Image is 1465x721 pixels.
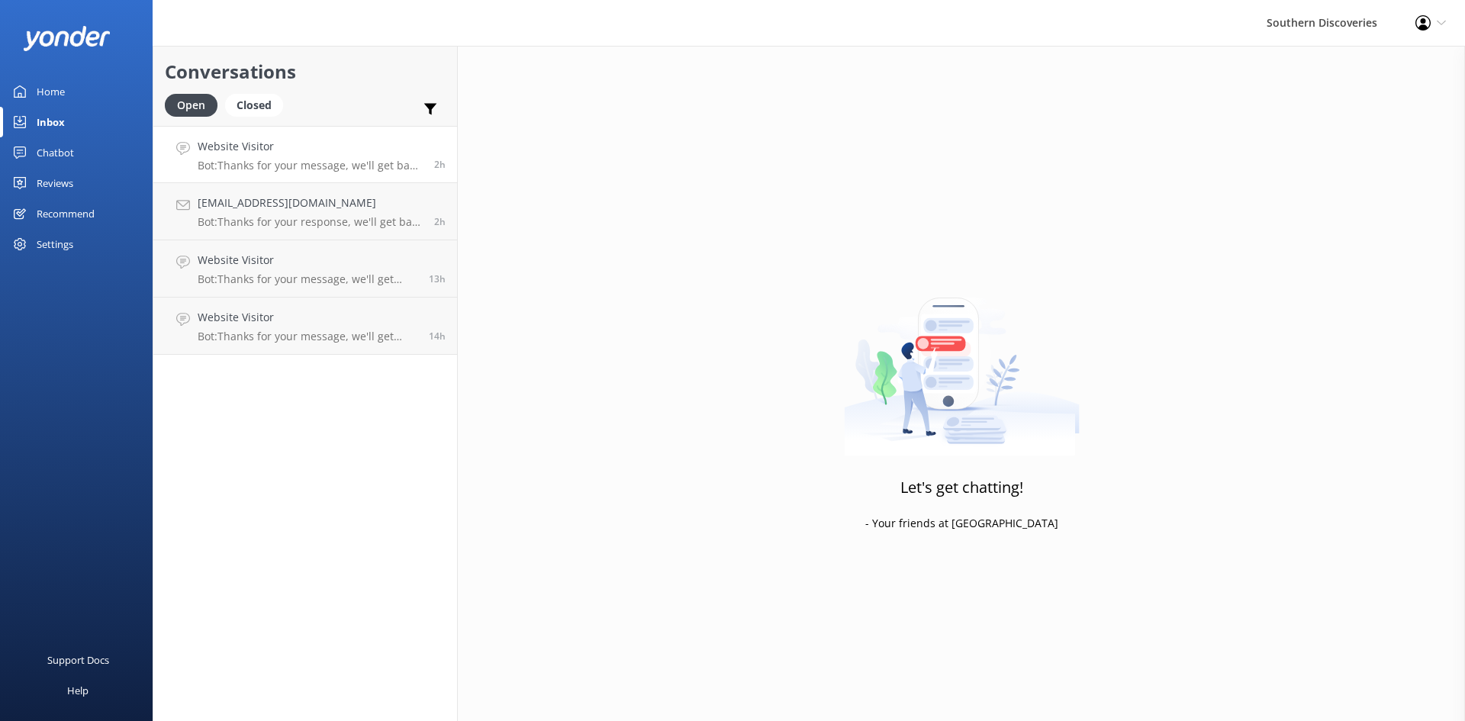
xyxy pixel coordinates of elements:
h4: Website Visitor [198,309,417,326]
a: Website VisitorBot:Thanks for your message, we'll get back to you as soon as we can. You're also ... [153,298,457,355]
h4: Website Visitor [198,138,423,155]
div: Inbox [37,107,65,137]
div: Help [67,675,89,706]
h4: Website Visitor [198,252,417,269]
span: Sep 27 2025 07:27pm (UTC +13:00) Pacific/Auckland [429,330,446,343]
a: Website VisitorBot:Thanks for your message, we'll get back to you as soon as we can. You're also ... [153,126,457,183]
div: Home [37,76,65,107]
p: Bot: Thanks for your message, we'll get back to you as soon as we can. You're also welcome to kee... [198,159,423,172]
div: Support Docs [47,645,109,675]
div: Reviews [37,168,73,198]
p: Bot: Thanks for your message, we'll get back to you as soon as we can. You're also welcome to kee... [198,330,417,343]
h2: Conversations [165,57,446,86]
img: yonder-white-logo.png [23,26,111,51]
div: Recommend [37,198,95,229]
h4: [EMAIL_ADDRESS][DOMAIN_NAME] [198,195,423,211]
p: - Your friends at [GEOGRAPHIC_DATA] [865,515,1058,532]
a: [EMAIL_ADDRESS][DOMAIN_NAME]Bot:Thanks for your response, we'll get back to you as soon as we can... [153,183,457,240]
span: Sep 28 2025 09:11am (UTC +13:00) Pacific/Auckland [434,158,446,171]
div: Open [165,94,217,117]
div: Closed [225,94,283,117]
div: Settings [37,229,73,259]
span: Sep 27 2025 08:54pm (UTC +13:00) Pacific/Auckland [429,272,446,285]
h3: Let's get chatting! [900,475,1023,500]
span: Sep 28 2025 09:07am (UTC +13:00) Pacific/Auckland [434,215,446,228]
a: Open [165,96,225,113]
p: Bot: Thanks for your message, we'll get back to you as soon as we can. You're also welcome to kee... [198,272,417,286]
a: Website VisitorBot:Thanks for your message, we'll get back to you as soon as we can. You're also ... [153,240,457,298]
div: Chatbot [37,137,74,168]
img: artwork of a man stealing a conversation from at giant smartphone [844,266,1080,456]
p: Bot: Thanks for your response, we'll get back to you as soon as we can during opening hours. [198,215,423,229]
a: Closed [225,96,291,113]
